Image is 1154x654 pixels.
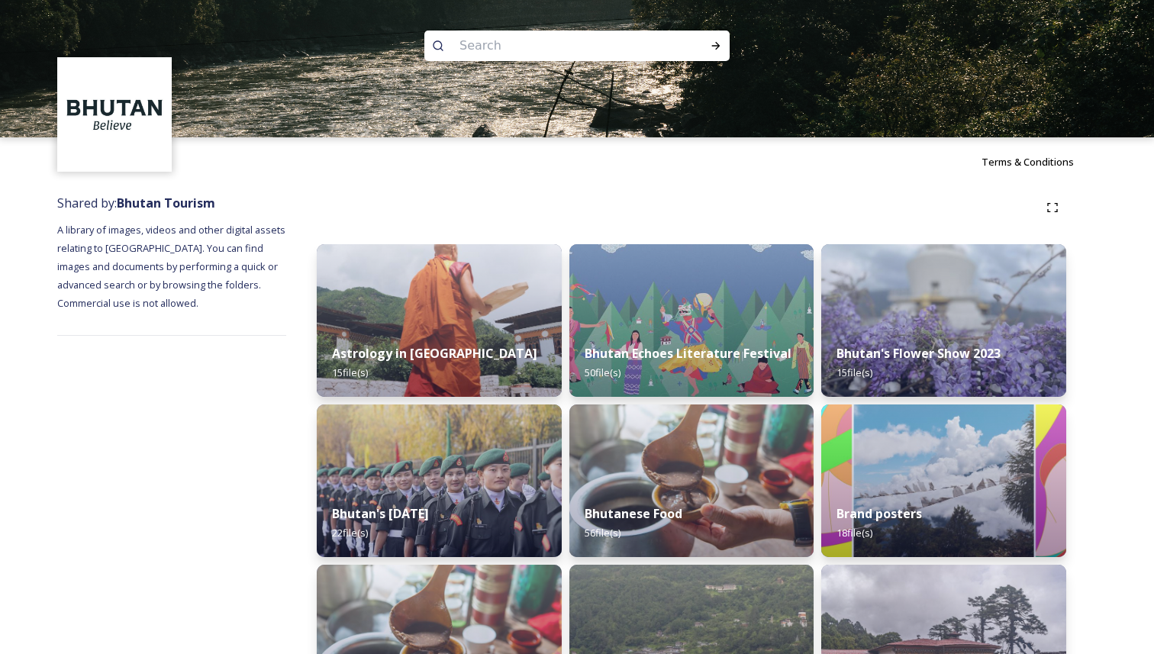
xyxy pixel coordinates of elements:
img: Bhutan%2520Echoes7.jpg [569,244,814,397]
input: Search [452,29,661,63]
span: 22 file(s) [332,526,368,540]
span: 50 file(s) [585,366,621,379]
span: 56 file(s) [585,526,621,540]
img: Bumdeling%2520090723%2520by%2520Amp%2520Sripimanwat-4.jpg [569,404,814,557]
strong: Bhutan's [DATE] [332,505,429,522]
span: 18 file(s) [836,526,872,540]
img: Bhutan%2520National%2520Day10.jpg [317,404,562,557]
img: _SCH1465.jpg [317,244,562,397]
img: Bhutan_Believe_800_1000_4.jpg [821,404,1066,557]
img: BT_Logo_BB_Lockup_CMYK_High%2520Res.jpg [60,60,170,170]
span: Shared by: [57,195,215,211]
span: 15 file(s) [332,366,368,379]
span: A library of images, videos and other digital assets relating to [GEOGRAPHIC_DATA]. You can find ... [57,223,288,310]
span: 15 file(s) [836,366,872,379]
strong: Astrology in [GEOGRAPHIC_DATA] [332,345,537,362]
strong: Bhutan Echoes Literature Festival [585,345,791,362]
img: Bhutan%2520Flower%2520Show2.jpg [821,244,1066,397]
strong: Brand posters [836,505,922,522]
strong: Bhutanese Food [585,505,682,522]
a: Terms & Conditions [982,153,1097,171]
span: Terms & Conditions [982,155,1074,169]
strong: Bhutan's Flower Show 2023 [836,345,1001,362]
strong: Bhutan Tourism [117,195,215,211]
